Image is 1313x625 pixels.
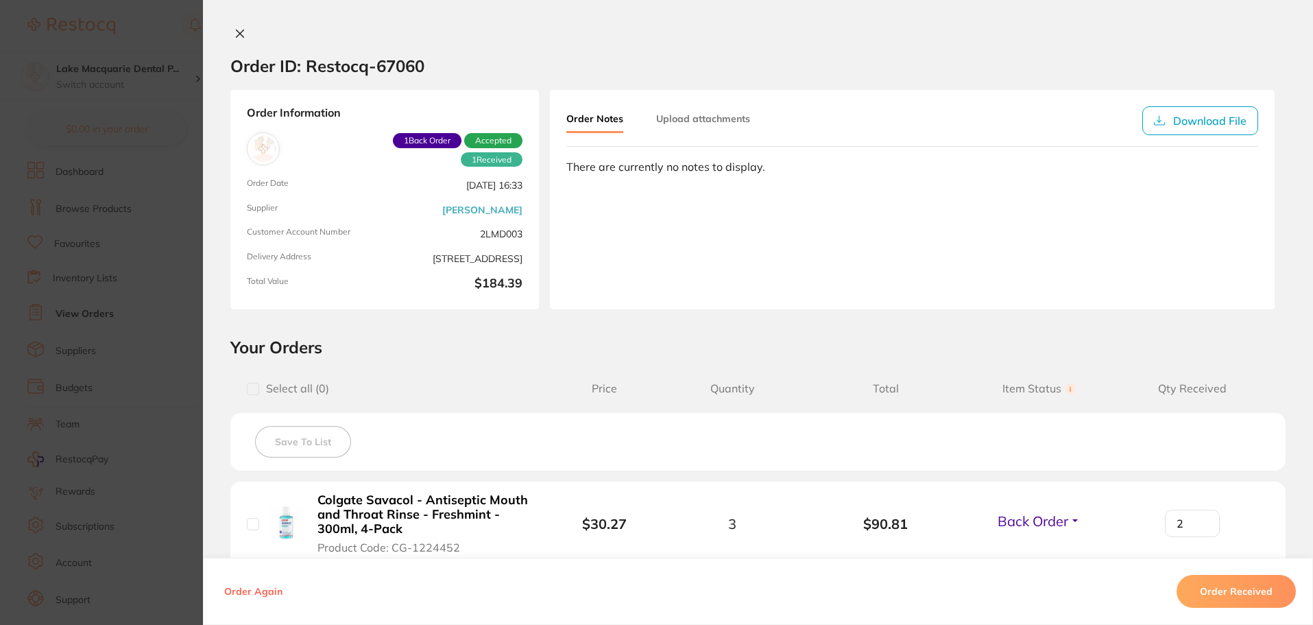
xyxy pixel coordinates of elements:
img: Henry Schein Halas [250,136,276,162]
h2: Your Orders [230,337,1286,357]
span: Back orders [393,133,461,148]
span: [STREET_ADDRESS] [390,252,522,266]
span: Qty Received [1116,382,1269,395]
b: $30.27 [582,515,627,532]
span: Price [553,382,655,395]
span: 3 [728,516,736,532]
span: Quantity [655,382,809,395]
span: Received [461,152,522,167]
span: Back Order [998,512,1068,530]
span: Select all ( 0 ) [259,382,329,395]
span: Item Status [963,382,1116,395]
button: Colgate Savacol - Antiseptic Mouth and Throat Rinse - Freshmint - 300ml, 4-Pack Product Code: CG-... [313,493,533,554]
button: Save To List [255,426,351,458]
b: $90.81 [809,516,963,532]
button: Download File [1142,106,1258,135]
span: Delivery Address [247,252,379,266]
b: $184.39 [390,276,522,293]
img: Colgate Savacol - Antiseptic Mouth and Throat Rinse - Freshmint - 300ml, 4-Pack [269,506,303,539]
span: Order Date [247,178,379,192]
span: Accepted [464,133,522,148]
button: Order Again [220,585,287,598]
b: Colgate Savacol - Antiseptic Mouth and Throat Rinse - Freshmint - 300ml, 4-Pack [317,493,529,536]
span: 2LMD003 [390,227,522,241]
strong: Order Information [247,106,522,121]
span: Product Code: CG-1224452 [317,541,460,554]
div: There are currently no notes to display. [566,161,1258,173]
span: [DATE] 16:33 [390,178,522,192]
span: Supplier [247,203,379,217]
button: Back Order [993,512,1085,530]
button: Order Notes [566,106,623,133]
button: Upload attachments [656,106,750,131]
h2: Order ID: Restocq- 67060 [230,56,424,76]
span: Total Value [247,276,379,293]
input: Qty [1165,510,1220,537]
button: Order Received [1177,575,1296,608]
a: [PERSON_NAME] [442,204,522,215]
span: Customer Account Number [247,227,379,241]
span: Total [809,382,963,395]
